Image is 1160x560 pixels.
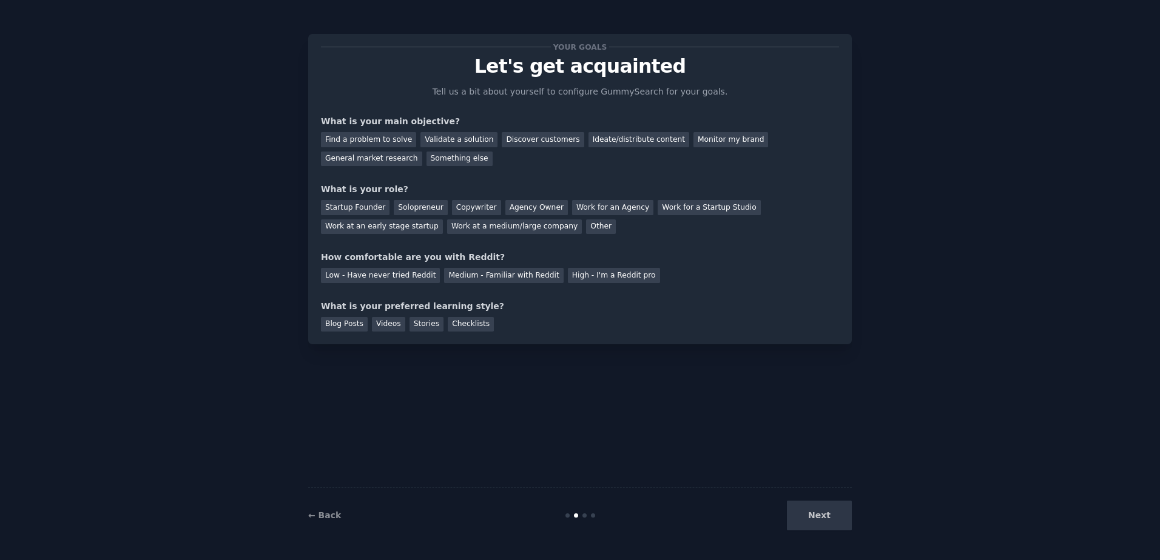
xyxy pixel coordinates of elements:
div: Monitor my brand [693,132,768,147]
div: What is your role? [321,183,839,196]
div: Work at a medium/large company [447,219,582,235]
div: Blog Posts [321,317,368,332]
div: Other [586,219,616,235]
span: Your goals [551,41,609,53]
div: Agency Owner [505,200,568,215]
div: Ideate/distribute content [588,132,689,147]
div: Solopreneur [394,200,447,215]
div: Copywriter [452,200,501,215]
div: Work for an Agency [572,200,653,215]
div: Checklists [448,317,494,332]
div: What is your main objective? [321,115,839,128]
div: High - I'm a Reddit pro [568,268,660,283]
div: Videos [372,317,405,332]
p: Let's get acquainted [321,56,839,77]
div: Low - Have never tried Reddit [321,268,440,283]
div: Something else [427,152,493,167]
div: Startup Founder [321,200,389,215]
div: Work at an early stage startup [321,219,443,235]
div: Find a problem to solve [321,132,416,147]
div: Validate a solution [420,132,497,147]
div: Discover customers [502,132,584,147]
div: Stories [410,317,443,332]
div: How comfortable are you with Reddit? [321,251,839,264]
p: Tell us a bit about yourself to configure GummySearch for your goals. [427,85,733,98]
a: ← Back [308,510,341,520]
div: Work for a Startup Studio [658,200,760,215]
div: Medium - Familiar with Reddit [444,268,563,283]
div: General market research [321,152,422,167]
div: What is your preferred learning style? [321,300,839,313]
